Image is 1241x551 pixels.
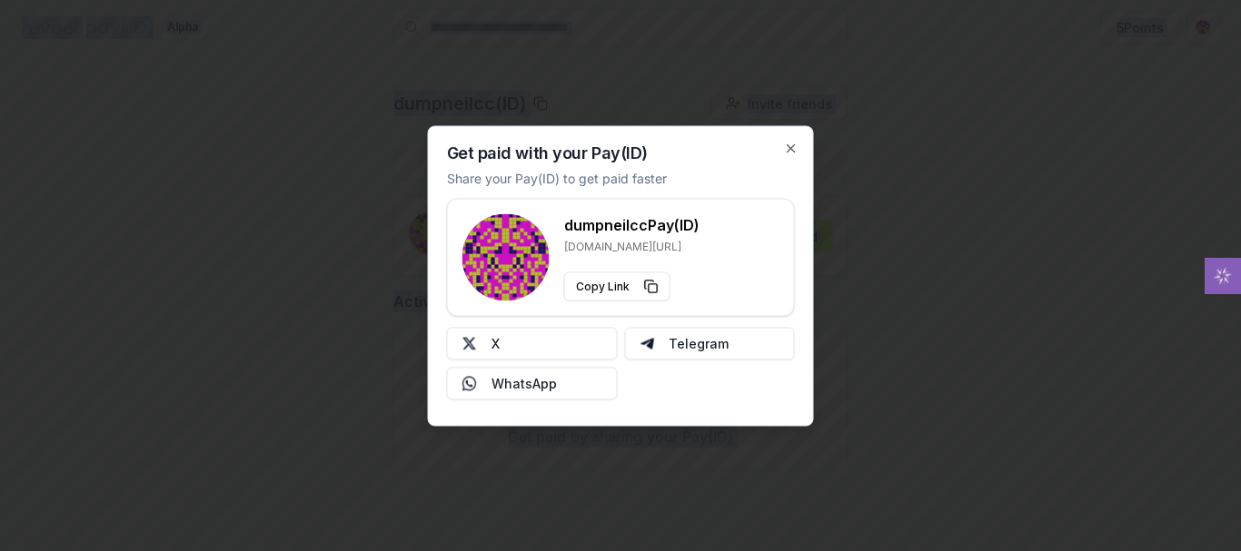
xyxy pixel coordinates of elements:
[447,367,618,399] button: WhatsApp
[447,168,667,187] p: Share your Pay(ID) to get paid faster
[462,376,477,390] img: Whatsapp
[447,327,618,359] button: X
[564,213,700,235] h3: dumpneilcc Pay(ID)
[564,271,670,300] button: Copy Link
[462,336,477,350] img: X
[640,336,654,350] img: Telegram
[564,239,700,253] p: [DOMAIN_NAME][URL]
[447,144,648,161] h2: Get paid with your Pay(ID)
[624,327,795,359] button: Telegram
